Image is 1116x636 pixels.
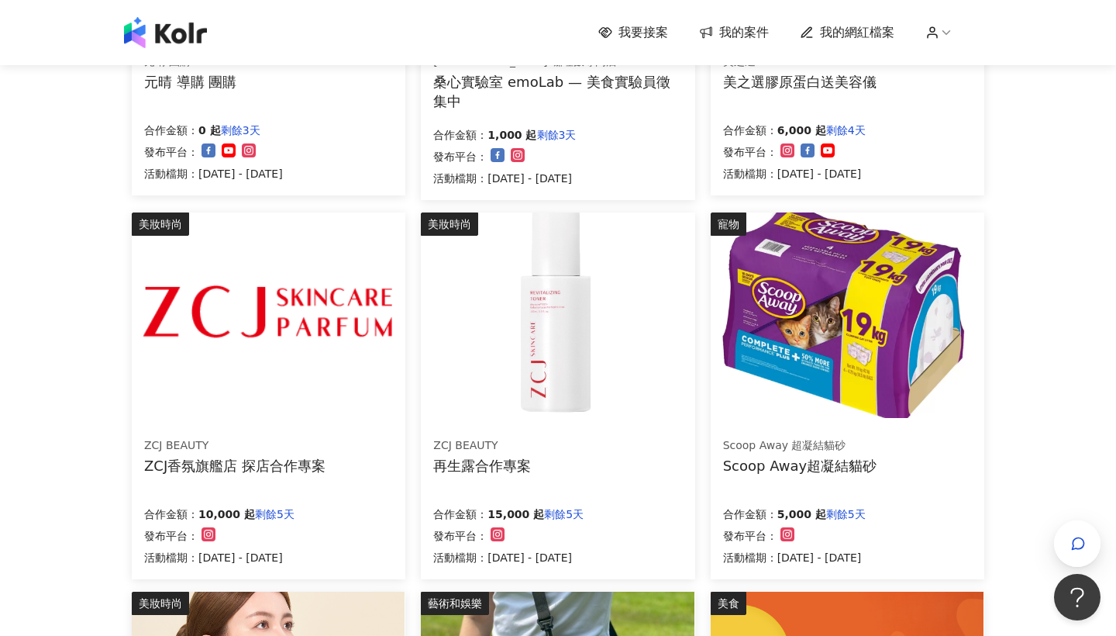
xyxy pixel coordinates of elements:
p: 剩餘3天 [221,121,260,140]
p: 發布平台： [144,143,198,161]
p: 剩餘5天 [544,505,584,524]
p: 活動檔期：[DATE] - [DATE] [723,164,866,183]
p: 活動檔期：[DATE] - [DATE] [723,548,866,567]
div: 美妝時尚 [421,213,478,236]
img: ZCJ香氛旗艦店 探店 [132,213,405,418]
div: 寵物 [711,213,746,236]
p: 剩餘5天 [826,505,866,524]
span: 我的案件 [719,24,769,41]
img: logo [124,17,207,48]
img: 再生微導晶露 [421,213,694,418]
span: 我要接案 [618,24,668,41]
p: 剩餘4天 [826,121,866,140]
img: Scoop Away超凝結貓砂 [711,213,983,418]
div: ZCJ BEAUTY [144,438,325,454]
a: 我的案件 [699,24,769,41]
div: 美之選膠原蛋白送美容儀 [723,72,877,92]
p: 活動檔期：[DATE] - [DATE] [144,164,283,183]
p: 合作金額： [723,121,777,140]
p: 發布平台： [433,147,487,166]
p: 發布平台： [433,527,487,545]
p: 10,000 起 [198,505,255,524]
div: 桑心實驗室 emoLab — 美食實驗員徵集中 [433,72,682,111]
p: 發布平台： [144,527,198,545]
p: 合作金額： [433,505,487,524]
p: 合作金額： [433,126,487,144]
p: 合作金額： [144,121,198,140]
div: 元晴 導購 團購 [144,72,236,92]
p: 合作金額： [144,505,198,524]
div: ZCJ BEAUTY [433,438,531,454]
div: 美妝時尚 [132,213,189,236]
div: 再生露合作專案 [433,456,531,475]
iframe: Help Scout Beacon - Open [1054,574,1100,620]
p: 6,000 起 [777,121,826,140]
p: 發布平台： [723,143,777,161]
p: 5,000 起 [777,505,826,524]
p: 剩餘5天 [255,505,294,524]
p: 15,000 起 [487,505,544,524]
div: Scoop Away 超凝結貓砂 [723,438,877,454]
p: 發布平台： [723,527,777,545]
p: 活動檔期：[DATE] - [DATE] [433,548,584,567]
p: 0 起 [198,121,221,140]
p: 剩餘3天 [537,126,577,144]
p: 1,000 起 [487,126,536,144]
a: 我的網紅檔案 [800,24,894,41]
div: 藝術和娛樂 [421,592,489,615]
p: 合作金額： [723,505,777,524]
div: 美食 [711,592,746,615]
p: 活動檔期：[DATE] - [DATE] [144,548,294,567]
div: ZCJ香氛旗艦店 探店合作專案 [144,456,325,475]
p: 活動檔期：[DATE] - [DATE] [433,169,576,188]
a: 我要接案 [598,24,668,41]
div: 美妝時尚 [132,592,189,615]
span: 我的網紅檔案 [820,24,894,41]
div: Scoop Away超凝結貓砂 [723,456,877,475]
